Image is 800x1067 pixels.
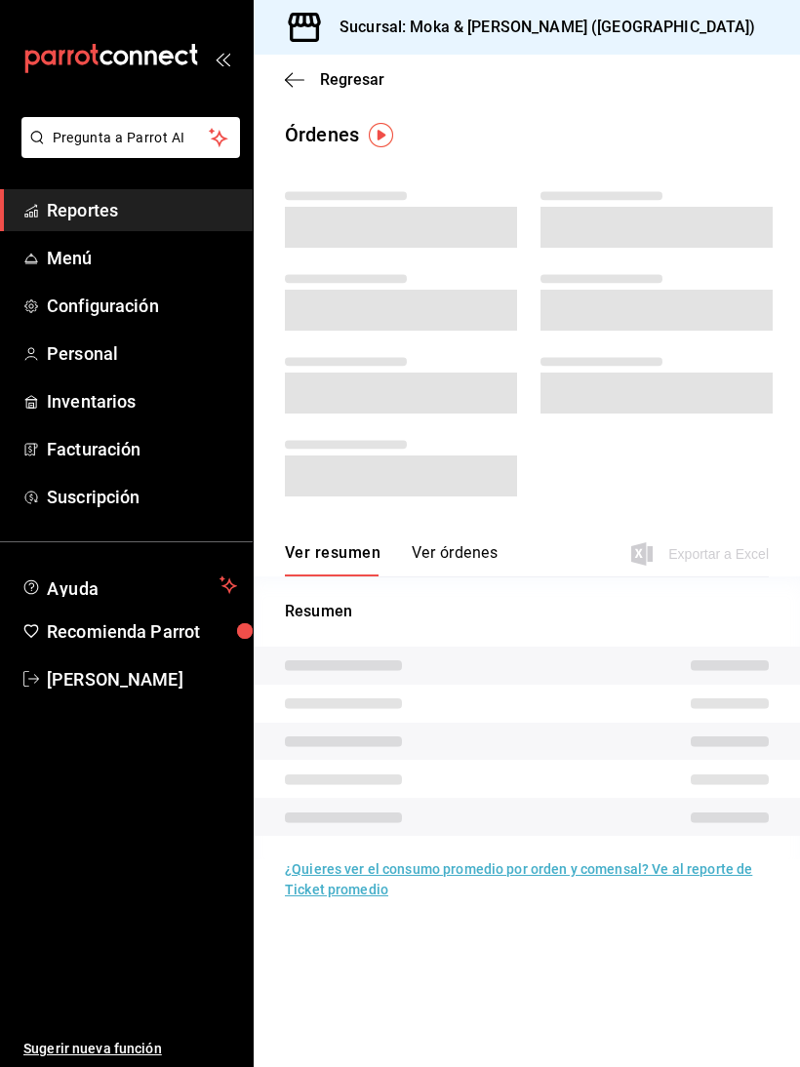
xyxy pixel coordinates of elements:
[285,600,769,623] p: Resumen
[47,197,237,223] span: Reportes
[47,666,237,692] span: [PERSON_NAME]
[285,70,384,89] button: Regresar
[215,51,230,66] button: open_drawer_menu
[47,484,237,510] span: Suscripción
[47,436,237,462] span: Facturación
[47,618,237,645] span: Recomienda Parrot
[21,117,240,158] button: Pregunta a Parrot AI
[285,543,498,576] div: navigation tabs
[23,1039,237,1059] span: Sugerir nueva función
[14,141,240,162] a: Pregunta a Parrot AI
[324,16,756,39] h3: Sucursal: Moka & [PERSON_NAME] ([GEOGRAPHIC_DATA])
[369,123,393,147] img: Tooltip marker
[47,340,237,367] span: Personal
[285,861,752,897] a: ¿Quieres ver el consumo promedio por orden y comensal? Ve al reporte de Ticket promedio
[47,388,237,415] span: Inventarios
[412,543,498,576] button: Ver órdenes
[285,543,380,576] button: Ver resumen
[285,120,359,149] div: Órdenes
[47,293,237,319] span: Configuración
[47,245,237,271] span: Menú
[320,70,384,89] span: Regresar
[53,128,210,148] span: Pregunta a Parrot AI
[47,573,212,597] span: Ayuda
